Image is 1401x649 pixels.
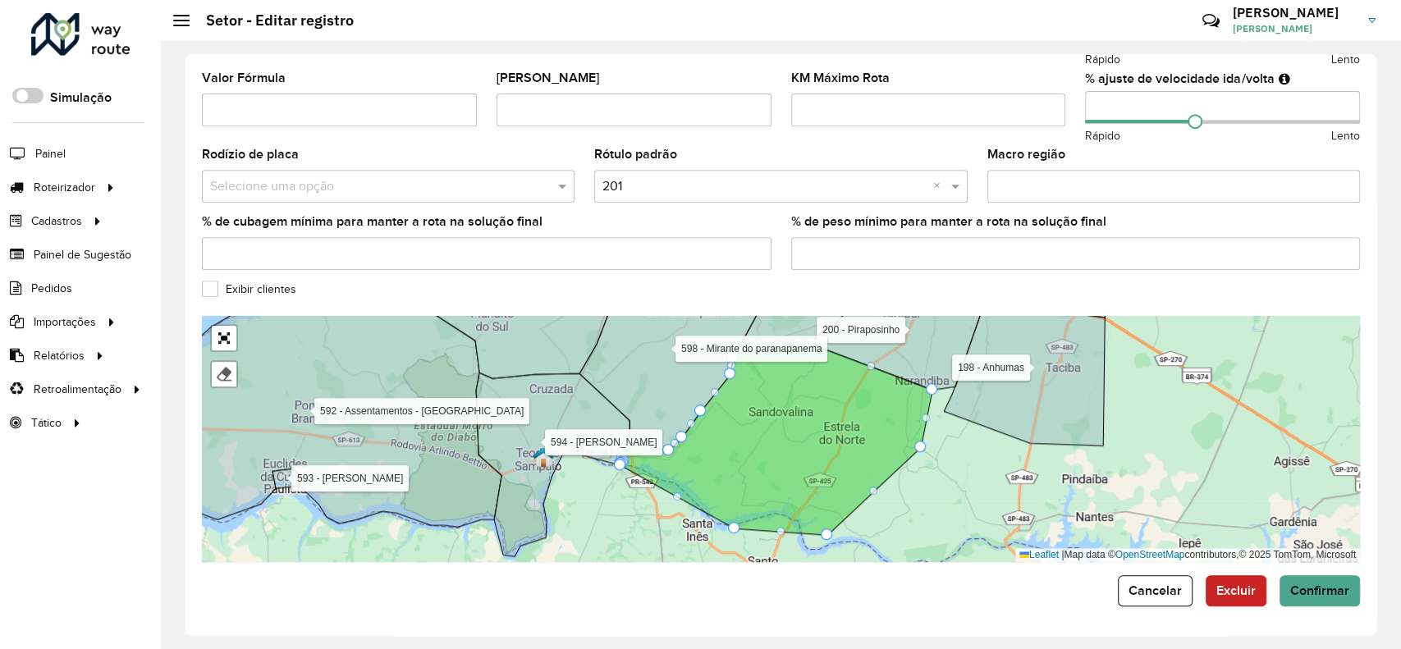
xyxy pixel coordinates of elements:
[1118,575,1193,606] button: Cancelar
[1115,549,1185,560] a: OpenStreetMap
[1129,583,1182,597] span: Cancelar
[1085,51,1120,68] span: Rápido
[212,362,236,386] div: Remover camada(s)
[31,213,82,230] span: Cadastros
[50,88,112,107] label: Simulação
[594,144,677,164] label: Rótulo padrão
[31,414,62,432] span: Tático
[1061,549,1064,560] span: |
[1233,21,1356,36] span: [PERSON_NAME]
[1216,583,1256,597] span: Excluir
[987,144,1065,164] label: Macro região
[34,313,96,331] span: Importações
[791,68,890,88] label: KM Máximo Rota
[212,326,236,350] a: Abrir mapa em tela cheia
[1331,51,1360,68] span: Lento
[202,212,543,231] label: % de cubagem mínima para manter a rota na solução final
[1280,575,1360,606] button: Confirmar
[202,68,286,88] label: Valor Fórmula
[34,179,95,196] span: Roteirizador
[34,347,85,364] span: Relatórios
[1206,575,1266,606] button: Excluir
[202,144,299,164] label: Rodízio de placa
[1290,583,1349,597] span: Confirmar
[190,11,354,30] h2: Setor - Editar registro
[35,145,66,162] span: Painel
[31,280,72,297] span: Pedidos
[933,176,947,196] span: Clear all
[497,68,599,88] label: [PERSON_NAME]
[533,446,554,468] img: PA - Rosana
[34,246,131,263] span: Painel de Sugestão
[1278,72,1289,85] em: Ajuste de velocidade do veículo entre a saída do depósito até o primeiro cliente e a saída do últ...
[1019,549,1059,560] a: Leaflet
[34,381,121,398] span: Retroalimentação
[791,212,1106,231] label: % de peso mínimo para manter a rota na solução final
[1331,127,1360,144] span: Lento
[1233,5,1356,21] h3: [PERSON_NAME]
[202,281,296,298] label: Exibir clientes
[1085,127,1120,144] span: Rápido
[1015,548,1360,562] div: Map data © contributors,© 2025 TomTom, Microsoft
[1193,3,1229,39] a: Contato Rápido
[1085,69,1274,89] label: % ajuste de velocidade ida/volta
